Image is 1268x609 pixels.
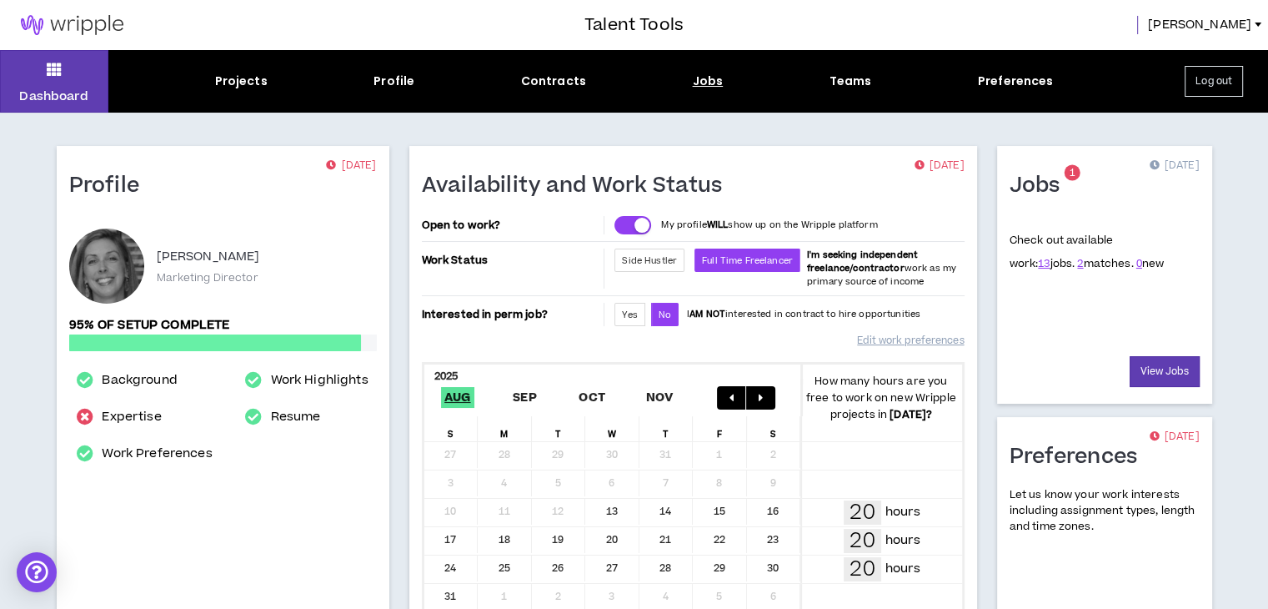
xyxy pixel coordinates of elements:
[1077,256,1133,271] span: matches.
[1136,256,1142,271] a: 0
[707,219,729,231] strong: WILL
[157,247,260,267] p: [PERSON_NAME]
[434,369,459,384] b: 2025
[422,173,735,199] h1: Availability and Work Status
[661,219,877,232] p: My profile show up on the Wripple platform
[693,416,747,441] div: F
[1077,256,1083,271] a: 2
[1149,158,1199,174] p: [DATE]
[1038,256,1050,271] a: 13
[1010,444,1150,471] h1: Preferences
[69,316,377,335] p: 95% of setup complete
[885,503,920,521] p: hours
[659,309,671,321] span: No
[1136,256,1165,271] span: new
[69,173,153,199] h1: Profile
[1149,429,1199,445] p: [DATE]
[1038,256,1075,271] span: jobs.
[687,308,920,321] p: I interested in contract to hire opportunities
[1070,166,1075,180] span: 1
[622,309,637,321] span: Yes
[584,13,684,38] h3: Talent Tools
[1010,487,1200,536] p: Let us know your work interests including assignment types, length and time zones.
[807,249,918,274] b: I'm seeking independent freelance/contractor
[422,219,601,232] p: Open to work?
[978,73,1054,90] div: Preferences
[424,416,479,441] div: S
[642,387,676,408] span: Nov
[885,560,920,578] p: hours
[422,249,601,272] p: Work Status
[885,531,920,550] p: hours
[829,73,872,90] div: Teams
[17,552,57,592] div: Open Intercom Messenger
[575,387,609,408] span: Oct
[1185,66,1243,97] button: Log out
[215,73,268,90] div: Projects
[622,254,677,267] span: Side Hustler
[102,407,161,427] a: Expertise
[478,416,532,441] div: M
[69,229,144,304] div: Jennifer H.
[693,73,724,90] div: Jobs
[747,416,801,441] div: S
[1065,165,1080,181] sup: 1
[1010,233,1165,271] p: Check out available work:
[585,416,639,441] div: W
[800,373,962,423] p: How many hours are you free to work on new Wripple projects in
[1148,16,1251,34] span: [PERSON_NAME]
[890,407,932,422] b: [DATE] ?
[326,158,376,174] p: [DATE]
[521,73,586,90] div: Contracts
[102,444,212,464] a: Work Preferences
[157,270,258,285] p: Marketing Director
[807,249,956,288] span: work as my primary source of income
[441,387,474,408] span: Aug
[271,370,368,390] a: Work Highlights
[1010,173,1073,199] h1: Jobs
[373,73,414,90] div: Profile
[532,416,586,441] div: T
[689,308,725,320] strong: AM NOT
[509,387,540,408] span: Sep
[914,158,964,174] p: [DATE]
[422,303,601,326] p: Interested in perm job?
[102,370,177,390] a: Background
[857,326,964,355] a: Edit work preferences
[639,416,694,441] div: T
[271,407,321,427] a: Resume
[19,88,88,105] p: Dashboard
[1130,356,1200,387] a: View Jobs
